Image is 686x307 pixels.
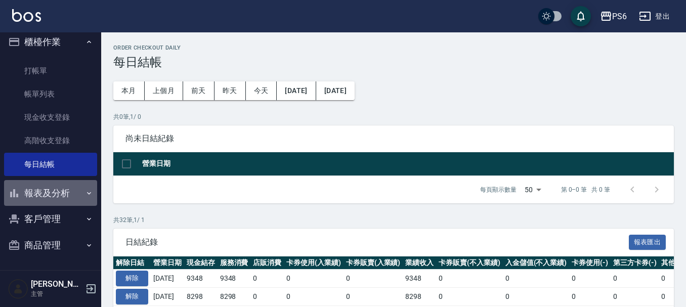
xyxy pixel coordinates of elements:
th: 卡券使用(-) [569,256,611,270]
div: PS6 [612,10,627,23]
span: 尚未日結紀錄 [125,134,662,144]
a: 報表匯出 [629,237,666,246]
a: 現金收支登錄 [4,106,97,129]
a: 帳單列表 [4,82,97,106]
p: 主管 [31,289,82,298]
button: 報表及分析 [4,180,97,206]
td: 0 [569,270,611,288]
td: [DATE] [151,270,184,288]
td: 0 [284,288,344,306]
td: 0 [436,288,503,306]
td: 9348 [218,270,251,288]
a: 打帳單 [4,59,97,82]
button: PS6 [596,6,631,27]
button: [DATE] [277,81,316,100]
a: 高階收支登錄 [4,129,97,152]
button: 報表匯出 [629,235,666,250]
img: Person [8,279,28,299]
th: 卡券販賣(入業績) [344,256,403,270]
button: save [571,6,591,26]
a: 每日結帳 [4,153,97,176]
button: [DATE] [316,81,355,100]
td: 0 [344,270,403,288]
th: 服務消費 [218,256,251,270]
td: 9348 [184,270,218,288]
button: 商品管理 [4,232,97,258]
td: 0 [503,288,570,306]
p: 共 32 筆, 1 / 1 [113,215,674,225]
p: 第 0–0 筆 共 0 筆 [561,185,610,194]
td: 8298 [218,288,251,306]
td: 0 [611,270,659,288]
th: 營業日期 [151,256,184,270]
p: 共 0 筆, 1 / 0 [113,112,674,121]
p: 每頁顯示數量 [480,185,517,194]
button: 本月 [113,81,145,100]
h5: [PERSON_NAME] [31,279,82,289]
td: 0 [250,288,284,306]
div: 50 [521,176,545,203]
th: 現金結存 [184,256,218,270]
th: 營業日期 [140,152,674,176]
th: 店販消費 [250,256,284,270]
button: 客戶管理 [4,206,97,232]
button: 解除 [116,271,148,286]
th: 卡券販賣(不入業績) [436,256,503,270]
button: 昨天 [215,81,246,100]
h3: 每日結帳 [113,55,674,69]
button: 解除 [116,289,148,304]
td: 8298 [184,288,218,306]
th: 卡券使用(入業績) [284,256,344,270]
th: 入金儲值(不入業績) [503,256,570,270]
h2: Order checkout daily [113,45,674,51]
td: 0 [503,270,570,288]
span: 日結紀錄 [125,237,629,247]
th: 業績收入 [403,256,436,270]
button: 今天 [246,81,277,100]
th: 第三方卡券(-) [611,256,659,270]
button: 櫃檯作業 [4,29,97,55]
td: 0 [569,288,611,306]
img: Logo [12,9,41,22]
td: 0 [250,270,284,288]
td: 0 [611,288,659,306]
td: 8298 [403,288,436,306]
td: 9348 [403,270,436,288]
td: [DATE] [151,288,184,306]
th: 解除日結 [113,256,151,270]
button: 前天 [183,81,215,100]
td: 0 [344,288,403,306]
td: 0 [284,270,344,288]
button: 登出 [635,7,674,26]
td: 0 [436,270,503,288]
button: 上個月 [145,81,183,100]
